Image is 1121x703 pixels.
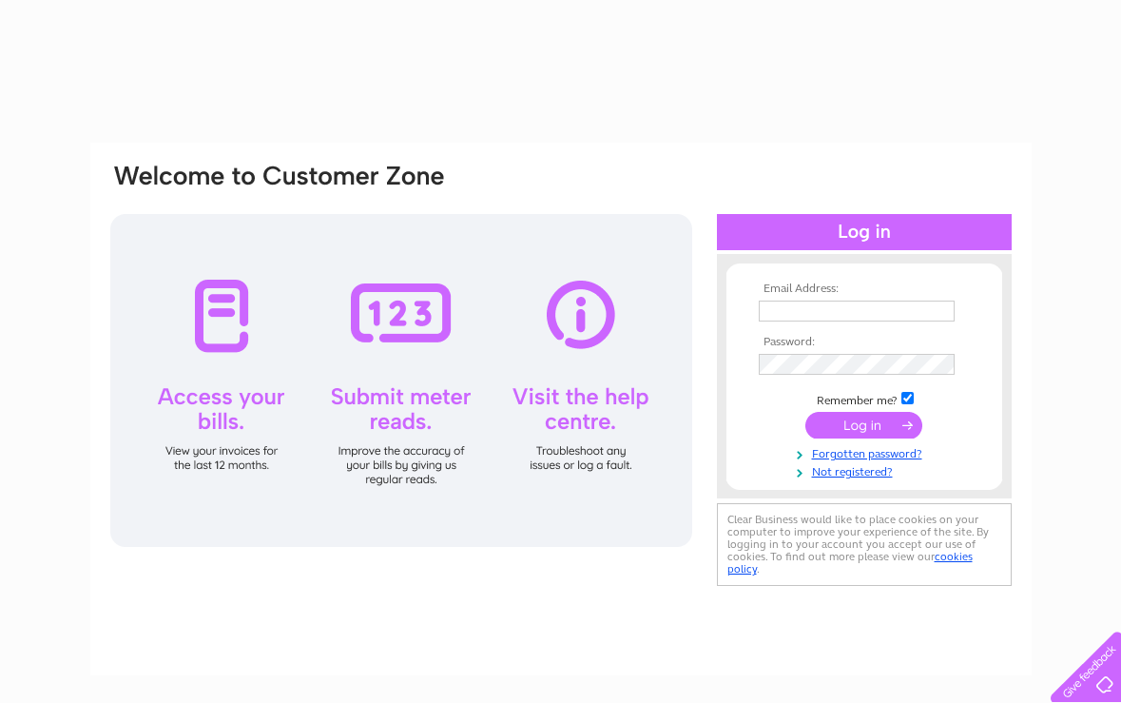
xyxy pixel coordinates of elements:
td: Remember me? [754,389,975,408]
a: Not registered? [759,461,975,479]
a: cookies policy [727,550,973,576]
div: Clear Business would like to place cookies on your computer to improve your experience of the sit... [717,503,1012,586]
th: Email Address: [754,283,975,296]
input: Submit [805,412,922,439]
a: Forgotten password? [759,443,975,461]
th: Password: [754,336,975,349]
